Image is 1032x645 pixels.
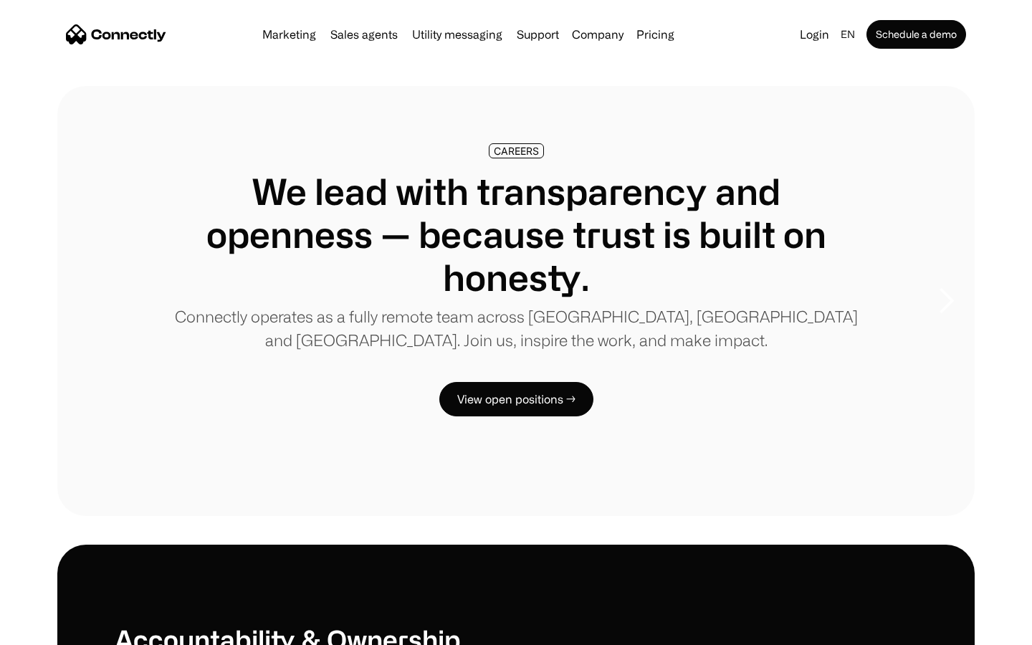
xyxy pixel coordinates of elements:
a: home [66,24,166,45]
div: CAREERS [494,145,539,156]
div: Company [572,24,623,44]
div: next slide [917,229,975,373]
a: Support [511,29,565,40]
div: Company [568,24,628,44]
a: Login [794,24,835,44]
p: Connectly operates as a fully remote team across [GEOGRAPHIC_DATA], [GEOGRAPHIC_DATA] and [GEOGRA... [172,305,860,352]
a: Marketing [257,29,322,40]
a: View open positions → [439,382,593,416]
div: en [835,24,864,44]
aside: Language selected: English [14,618,86,640]
h1: We lead with transparency and openness — because trust is built on honesty. [172,170,860,299]
div: 1 of 8 [57,86,975,516]
a: Pricing [631,29,680,40]
a: Sales agents [325,29,403,40]
a: Utility messaging [406,29,508,40]
a: Schedule a demo [866,20,966,49]
div: en [841,24,855,44]
ul: Language list [29,620,86,640]
div: carousel [57,86,975,516]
